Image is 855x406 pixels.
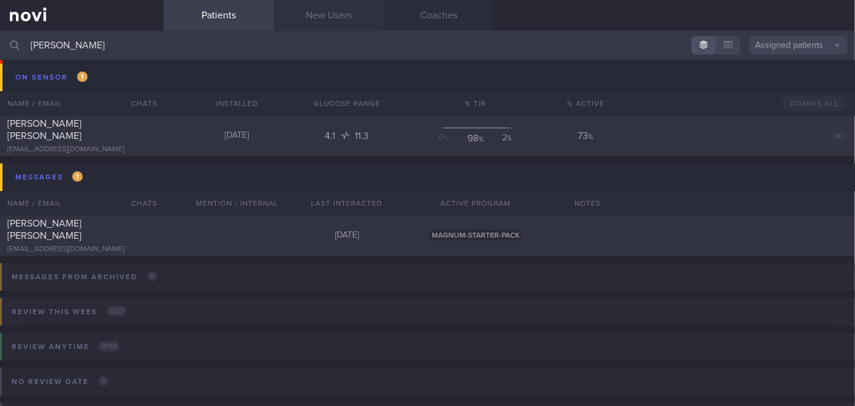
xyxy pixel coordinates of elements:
[182,191,292,216] div: Mention / Internal
[77,72,88,82] span: 1
[9,304,130,320] div: Review this week
[292,191,402,216] div: Last Interacted
[292,91,402,116] div: Glucose Range
[7,245,156,254] div: [EMAIL_ADDRESS][DOMAIN_NAME]
[325,131,338,141] span: 4.1
[464,132,487,145] div: 98
[292,230,402,241] div: [DATE]
[7,119,81,141] span: [PERSON_NAME] [PERSON_NAME]
[355,131,369,141] span: 11.3
[782,96,848,111] button: Dismiss All
[549,130,623,142] div: 73
[12,169,86,186] div: Messages
[439,132,462,145] div: 0
[9,269,160,285] div: Messages from Archived
[568,191,855,216] div: Notes
[72,171,83,182] span: 1
[402,191,549,216] div: Active Program
[589,133,594,141] sub: %
[115,91,164,116] div: Chats
[490,132,513,145] div: 2
[9,374,111,390] div: No review date
[750,36,848,55] button: Assigned patients
[549,91,623,116] div: % Active
[107,306,127,317] span: 0 / 27
[478,136,484,143] sub: %
[7,145,156,154] div: [EMAIL_ADDRESS][DOMAIN_NAME]
[429,230,522,241] span: MAGNUM-STARTER-PACK
[445,135,450,141] sub: %
[182,91,292,116] div: Installed
[147,271,157,282] span: 0
[7,219,81,241] span: [PERSON_NAME] [PERSON_NAME]
[99,341,119,351] span: 0 / 114
[115,191,164,216] div: Chats
[508,135,513,141] sub: %
[9,339,122,355] div: Review anytime
[98,376,108,386] span: 0
[182,130,292,141] div: [DATE]
[12,69,91,86] div: On sensor
[402,91,549,116] div: % TIR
